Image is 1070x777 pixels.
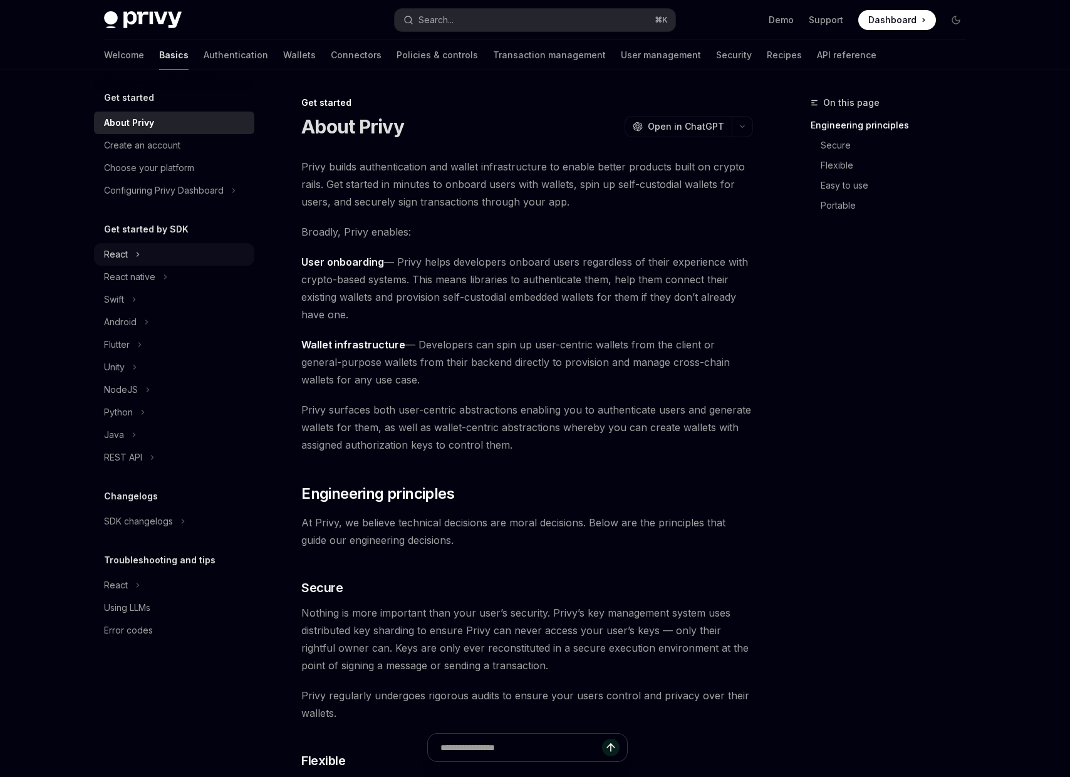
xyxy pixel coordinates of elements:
[301,514,753,549] span: At Privy, we believe technical decisions are moral decisions. Below are the principles that guide...
[104,247,128,262] div: React
[104,292,124,307] div: Swift
[104,90,154,105] h5: Get started
[104,514,173,529] div: SDK changelogs
[493,40,606,70] a: Transaction management
[301,223,753,241] span: Broadly, Privy enables:
[159,40,189,70] a: Basics
[104,360,125,375] div: Unity
[94,597,254,619] a: Using LLMs
[301,115,404,138] h1: About Privy
[767,40,802,70] a: Recipes
[809,14,843,26] a: Support
[104,138,180,153] div: Create an account
[821,155,976,175] a: Flexible
[104,553,216,568] h5: Troubleshooting and tips
[811,115,976,135] a: Engineering principles
[716,40,752,70] a: Security
[94,134,254,157] a: Create an account
[104,315,137,330] div: Android
[104,382,138,397] div: NodeJS
[104,623,153,638] div: Error codes
[655,15,668,25] span: ⌘ K
[94,157,254,179] a: Choose your platform
[104,40,144,70] a: Welcome
[104,269,155,284] div: React native
[301,336,753,388] span: — Developers can spin up user-centric wallets from the client or general-purpose wallets from the...
[301,338,405,351] strong: Wallet infrastructure
[104,11,182,29] img: dark logo
[104,489,158,504] h5: Changelogs
[418,13,454,28] div: Search...
[868,14,917,26] span: Dashboard
[301,484,454,504] span: Engineering principles
[204,40,268,70] a: Authentication
[621,40,701,70] a: User management
[104,115,154,130] div: About Privy
[104,183,224,198] div: Configuring Privy Dashboard
[104,578,128,593] div: React
[625,116,732,137] button: Open in ChatGPT
[301,579,343,597] span: Secure
[301,158,753,211] span: Privy builds authentication and wallet infrastructure to enable better products built on crypto r...
[104,337,130,352] div: Flutter
[769,14,794,26] a: Demo
[301,256,384,268] strong: User onboarding
[821,196,976,216] a: Portable
[301,96,753,109] div: Get started
[301,253,753,323] span: — Privy helps developers onboard users regardless of their experience with crypto-based systems. ...
[821,135,976,155] a: Secure
[821,175,976,196] a: Easy to use
[395,9,675,31] button: Search...⌘K
[858,10,936,30] a: Dashboard
[283,40,316,70] a: Wallets
[397,40,478,70] a: Policies & controls
[301,401,753,454] span: Privy surfaces both user-centric abstractions enabling you to authenticate users and generate wal...
[104,222,189,237] h5: Get started by SDK
[104,600,150,615] div: Using LLMs
[648,120,724,133] span: Open in ChatGPT
[94,619,254,642] a: Error codes
[94,112,254,134] a: About Privy
[104,160,194,175] div: Choose your platform
[104,450,142,465] div: REST API
[104,405,133,420] div: Python
[946,10,966,30] button: Toggle dark mode
[104,427,124,442] div: Java
[817,40,876,70] a: API reference
[301,604,753,674] span: Nothing is more important than your user’s security. Privy’s key management system uses distribut...
[823,95,880,110] span: On this page
[602,739,620,756] button: Send message
[331,40,382,70] a: Connectors
[301,687,753,722] span: Privy regularly undergoes rigorous audits to ensure your users control and privacy over their wal...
